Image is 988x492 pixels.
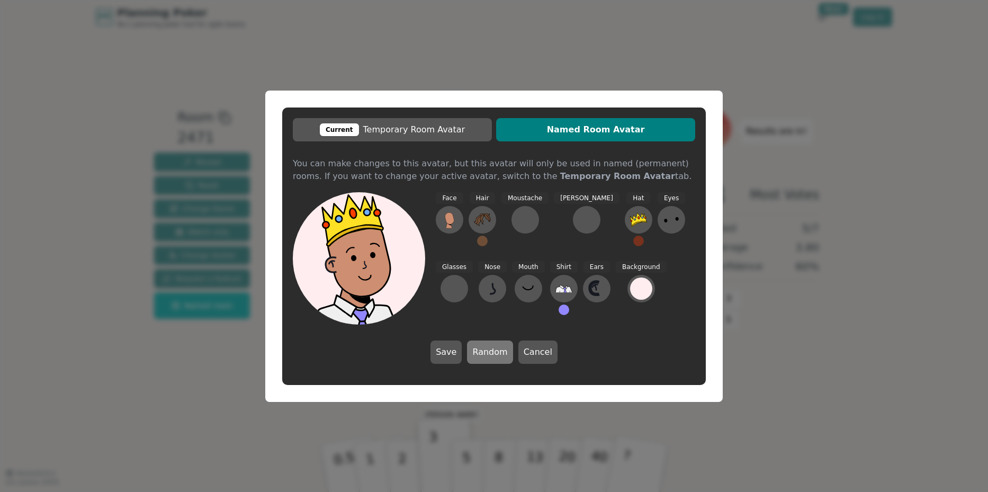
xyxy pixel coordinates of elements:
[583,261,610,273] span: Ears
[293,157,695,166] div: You can make changes to this avatar, but this avatar will only be used in named (permanent) rooms...
[501,123,690,136] span: Named Room Avatar
[626,192,650,204] span: Hat
[616,261,667,273] span: Background
[496,118,695,141] button: Named Room Avatar
[436,261,473,273] span: Glasses
[293,118,492,141] button: CurrentTemporary Room Avatar
[554,192,619,204] span: [PERSON_NAME]
[658,192,685,204] span: Eyes
[518,341,558,364] button: Cancel
[512,261,545,273] span: Mouth
[501,192,549,204] span: Moustache
[298,123,487,136] span: Temporary Room Avatar
[467,341,513,364] button: Random
[560,171,675,181] b: Temporary Room Avatar
[470,192,496,204] span: Hair
[550,261,578,273] span: Shirt
[436,192,463,204] span: Face
[430,341,462,364] button: Save
[478,261,507,273] span: Nose
[320,123,359,136] div: Current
